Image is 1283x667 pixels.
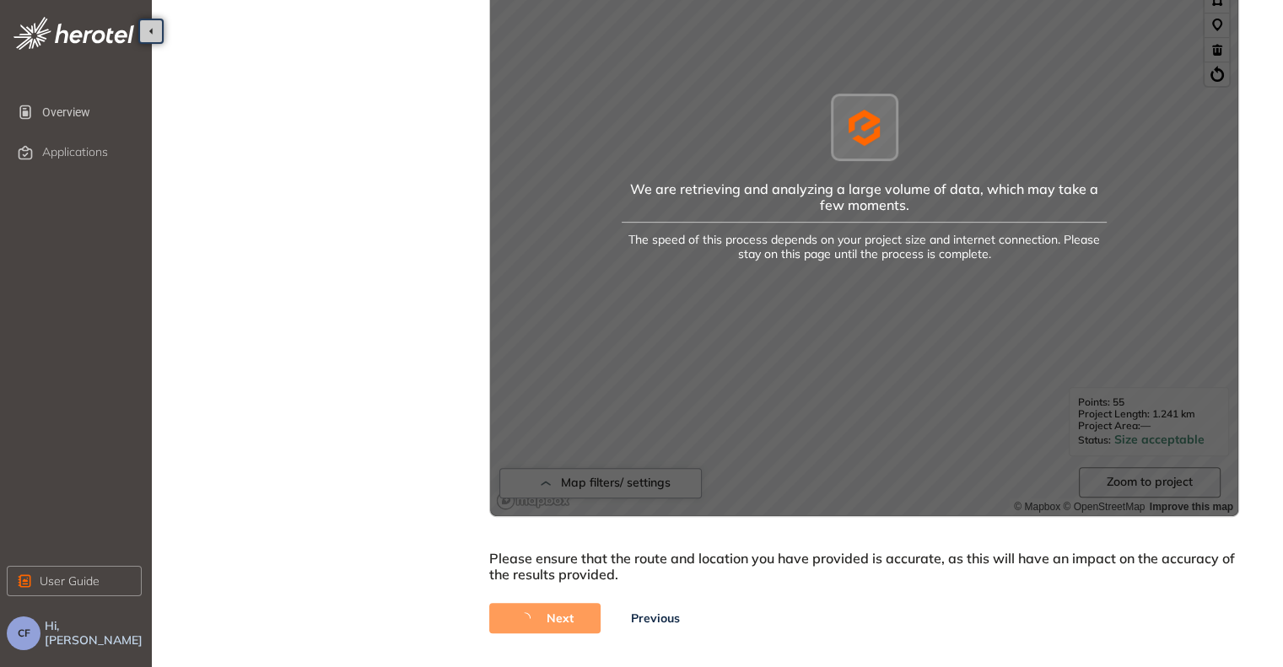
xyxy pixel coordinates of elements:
span: Applications [42,145,108,159]
button: CF [7,616,40,650]
div: We are retrieving and analyzing a large volume of data, which may take a few moments. [622,161,1107,213]
button: Previous [601,603,710,633]
div: The speed of this process depends on your project size and internet connection. Please stay on th... [622,223,1107,261]
span: Overview [42,95,138,129]
span: Previous [631,609,680,627]
button: User Guide [7,566,142,596]
span: Next [547,609,574,627]
span: loading [516,612,547,624]
div: Please ensure that the route and location you have provided is accurate, as this will have an imp... [489,551,1239,603]
img: logo [13,17,134,50]
span: Hi, [PERSON_NAME] [45,619,145,648]
span: CF [18,627,30,639]
button: Next [489,603,601,633]
span: User Guide [40,572,100,590]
